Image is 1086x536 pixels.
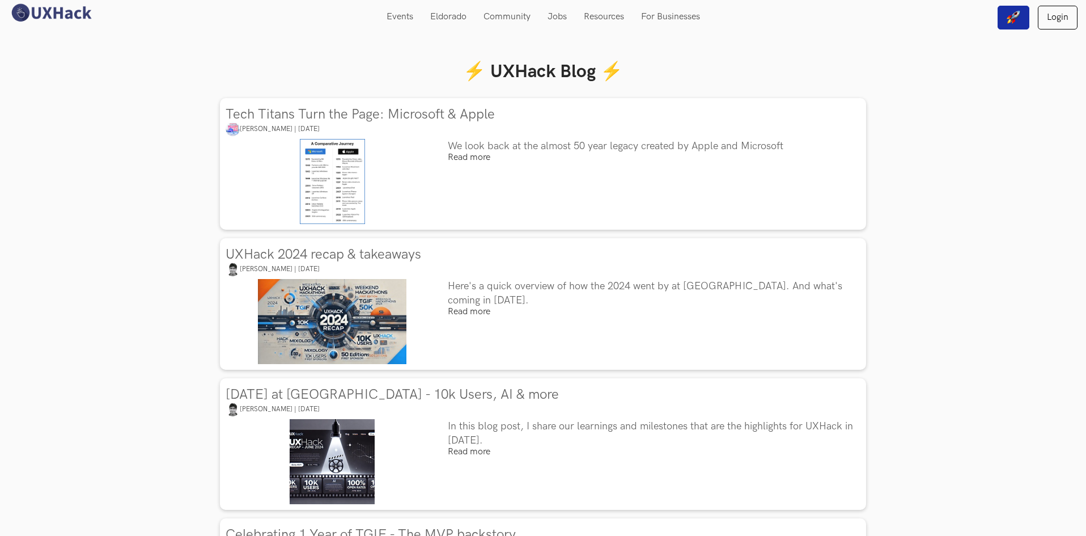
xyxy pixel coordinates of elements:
[226,402,240,416] img: tmphy5_8u7n
[226,247,866,262] h3: UXHack 2024 recap & takeaways
[226,262,240,276] img: tmphy5_8u7n
[240,265,320,273] span: [PERSON_NAME] | [DATE]
[448,279,858,307] h4: Here's a quick overview of how the 2024 went by at [GEOGRAPHIC_DATA]. And what's coming in [DATE].
[1038,6,1077,29] a: Login
[448,306,490,317] span: Read more
[290,419,375,504] img: Product logo
[448,419,858,448] h4: In this blog post, I share our learnings and milestones that are the highlights for UXHack in [DA...
[463,61,623,83] strong: ⚡️ UXHack Blog ⚡️
[475,6,539,28] a: Community
[1007,10,1020,24] img: rocket
[240,125,320,133] span: [PERSON_NAME] | [DATE]
[9,3,94,23] img: UXHack logo
[448,152,490,163] span: Read more
[226,122,240,136] img: tmpkuug09j6
[258,279,406,364] img: Product logo
[226,107,866,122] h3: Tech Titans Turn the Page: Microsoft & Apple
[240,405,320,413] span: [PERSON_NAME] | [DATE]
[575,6,633,28] a: Resources
[448,139,858,153] h4: We look back at the almost 50 year legacy created by Apple and Microsoft
[226,387,866,402] h3: [DATE] at [GEOGRAPHIC_DATA] - 10k Users, AI & more
[448,446,490,457] span: Read more
[422,6,475,28] a: Eldorado
[539,6,575,28] a: Jobs
[300,139,365,224] img: Product logo
[633,6,709,28] a: For Businesses
[378,6,422,28] a: Events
